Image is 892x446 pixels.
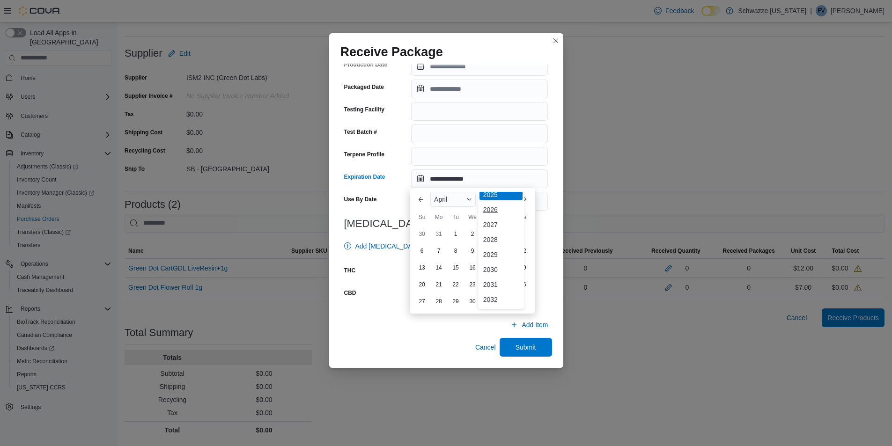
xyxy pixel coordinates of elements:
[448,243,463,258] div: day-8
[431,260,446,275] div: day-14
[413,226,531,310] div: April, 2025
[479,294,523,305] div: 2032
[414,294,429,309] div: day-27
[465,294,480,309] div: day-30
[431,277,446,292] div: day-21
[344,128,377,136] label: Test Batch #
[340,44,443,59] h1: Receive Package
[516,192,531,207] button: Next month
[431,210,446,225] div: Mo
[479,189,523,200] div: 2025
[355,241,422,251] span: Add [MEDICAL_DATA]
[431,294,446,309] div: day-28
[411,80,548,98] input: Press the down key to open a popover containing a calendar.
[475,343,496,352] span: Cancel
[507,315,552,334] button: Add Item
[448,277,463,292] div: day-22
[465,210,480,225] div: We
[448,210,463,225] div: Tu
[344,196,377,203] label: Use By Date
[344,106,384,113] label: Testing Facility
[344,173,385,181] label: Expiration Date
[344,151,384,158] label: Terpene Profile
[414,277,429,292] div: day-20
[413,192,428,207] button: Previous Month
[344,218,548,229] h3: [MEDICAL_DATA]
[414,227,429,241] div: day-30
[344,289,356,297] label: CBD
[414,243,429,258] div: day-6
[414,260,429,275] div: day-13
[479,234,523,245] div: 2028
[448,260,463,275] div: day-15
[344,267,356,274] label: THC
[414,210,429,225] div: Su
[340,237,426,256] button: Add [MEDICAL_DATA]
[479,249,523,260] div: 2029
[479,219,523,230] div: 2027
[465,227,480,241] div: day-2
[430,192,476,207] div: Button. Open the month selector. April is currently selected.
[516,343,536,352] span: Submit
[448,294,463,309] div: day-29
[465,277,480,292] div: day-23
[465,260,480,275] div: day-16
[411,169,548,188] input: Press the down key to enter a popover containing a calendar. Press the escape key to close the po...
[479,264,523,275] div: 2030
[479,279,523,290] div: 2031
[344,61,388,68] label: Production Date
[522,320,548,329] span: Add Item
[431,227,446,241] div: day-31
[472,338,500,357] button: Cancel
[344,83,384,91] label: Packaged Date
[500,338,552,357] button: Submit
[550,35,561,46] button: Closes this modal window
[448,227,463,241] div: day-1
[431,243,446,258] div: day-7
[434,196,447,203] span: April
[411,57,548,76] input: Press the down key to open a popover containing a calendar.
[479,204,523,215] div: 2026
[465,243,480,258] div: day-9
